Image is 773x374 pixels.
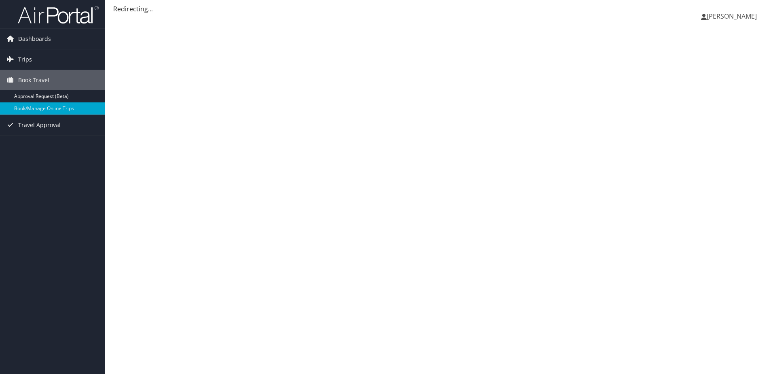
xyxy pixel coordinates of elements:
[707,12,757,21] span: [PERSON_NAME]
[18,115,61,135] span: Travel Approval
[18,5,99,24] img: airportal-logo.png
[701,4,765,28] a: [PERSON_NAME]
[18,70,49,90] span: Book Travel
[113,4,765,14] div: Redirecting...
[18,29,51,49] span: Dashboards
[18,49,32,70] span: Trips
